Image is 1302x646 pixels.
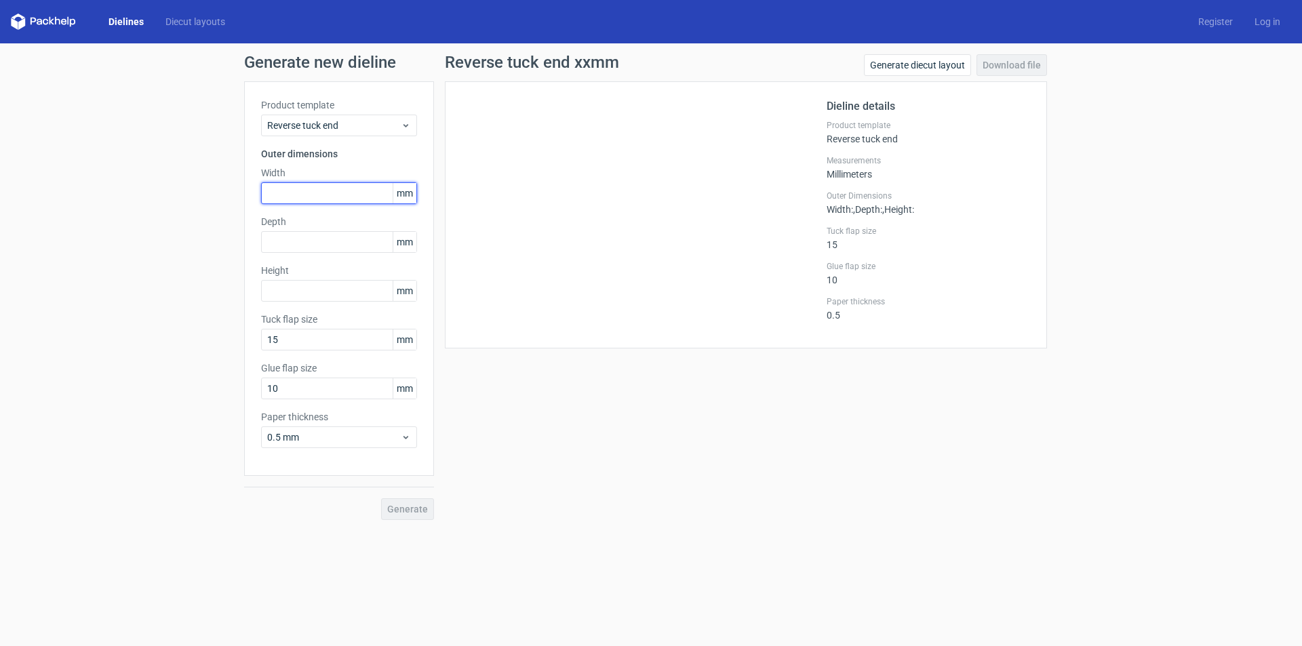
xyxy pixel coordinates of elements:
[261,312,417,326] label: Tuck flap size
[267,119,401,132] span: Reverse tuck end
[261,215,417,228] label: Depth
[261,410,417,424] label: Paper thickness
[261,361,417,375] label: Glue flap size
[261,147,417,161] h3: Outer dimensions
[261,98,417,112] label: Product template
[827,296,1030,307] label: Paper thickness
[827,98,1030,115] h2: Dieline details
[827,204,853,215] span: Width :
[827,261,1030,285] div: 10
[155,15,236,28] a: Diecut layouts
[98,15,155,28] a: Dielines
[827,120,1030,131] label: Product template
[864,54,971,76] a: Generate diecut layout
[1187,15,1244,28] a: Register
[393,329,416,350] span: mm
[827,155,1030,166] label: Measurements
[393,281,416,301] span: mm
[445,54,619,70] h1: Reverse tuck end xxmm
[827,296,1030,321] div: 0.5
[244,54,1058,70] h1: Generate new dieline
[267,430,401,444] span: 0.5 mm
[882,204,914,215] span: , Height :
[827,226,1030,250] div: 15
[261,264,417,277] label: Height
[827,190,1030,201] label: Outer Dimensions
[393,378,416,399] span: mm
[261,166,417,180] label: Width
[1244,15,1291,28] a: Log in
[827,155,1030,180] div: Millimeters
[827,120,1030,144] div: Reverse tuck end
[393,232,416,252] span: mm
[827,226,1030,237] label: Tuck flap size
[853,204,882,215] span: , Depth :
[393,183,416,203] span: mm
[827,261,1030,272] label: Glue flap size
